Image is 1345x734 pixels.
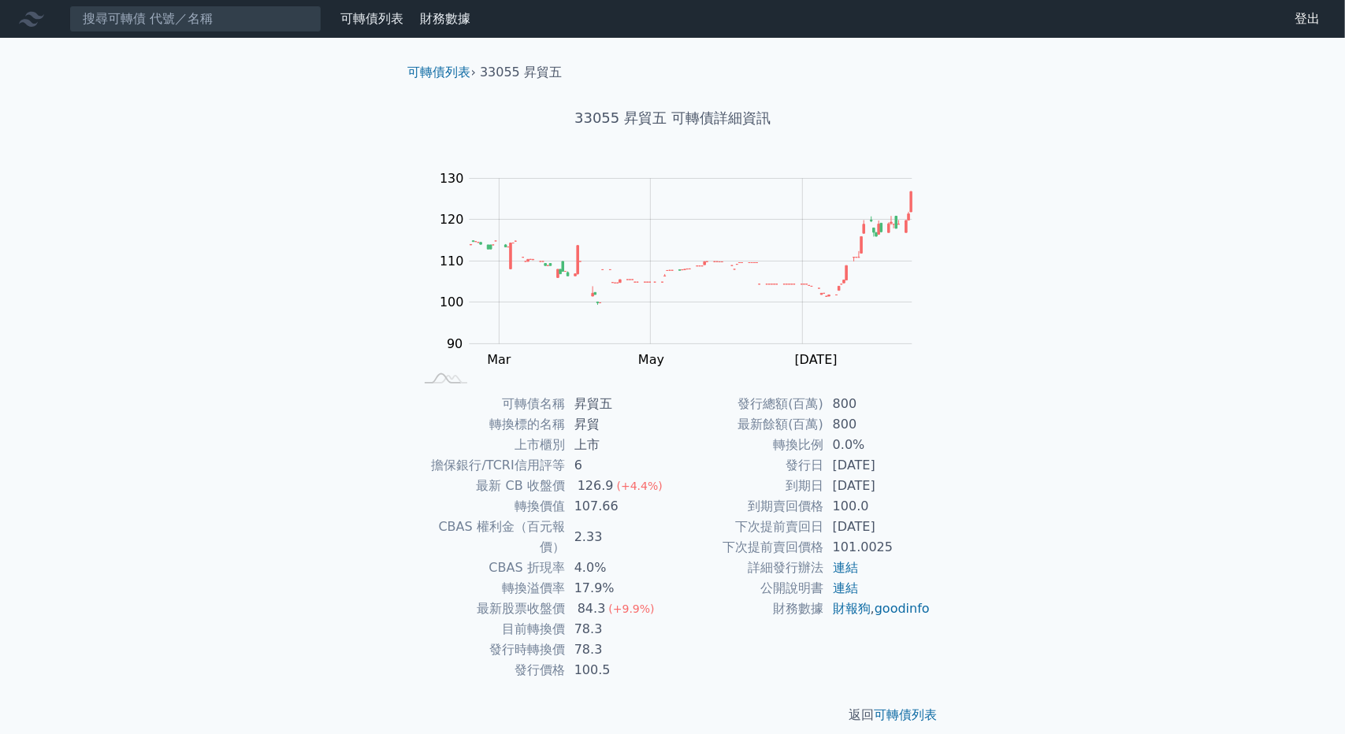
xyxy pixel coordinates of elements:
[440,295,464,310] tspan: 100
[673,599,823,619] td: 財務數據
[673,517,823,537] td: 下次提前賣回日
[875,601,930,616] a: goodinfo
[638,352,664,367] tspan: May
[608,602,654,615] span: (+9.9%)
[396,107,950,129] h1: 33055 昇貿五 可轉債詳細資訊
[673,455,823,476] td: 發行日
[420,11,470,26] a: 財務數據
[565,496,673,517] td: 107.66
[823,414,931,435] td: 800
[440,171,464,186] tspan: 130
[440,212,464,227] tspan: 120
[414,599,565,619] td: 最新股票收盤價
[617,480,663,492] span: (+4.4%)
[565,414,673,435] td: 昇貿
[396,706,950,725] p: 返回
[340,11,403,26] a: 可轉債列表
[480,63,562,82] li: 33055 昇貿五
[823,537,931,558] td: 101.0025
[574,476,617,496] div: 126.9
[823,599,931,619] td: ,
[414,414,565,435] td: 轉換標的名稱
[565,517,673,558] td: 2.33
[565,639,673,660] td: 78.3
[565,558,673,578] td: 4.0%
[69,6,321,32] input: 搜尋可轉債 代號／名稱
[673,435,823,455] td: 轉換比例
[875,707,938,722] a: 可轉債列表
[414,476,565,496] td: 最新 CB 收盤價
[673,496,823,517] td: 到期賣回價格
[414,558,565,578] td: CBAS 折現率
[440,254,464,269] tspan: 110
[673,558,823,578] td: 詳細發行辦法
[673,537,823,558] td: 下次提前賣回價格
[565,578,673,599] td: 17.9%
[414,619,565,639] td: 目前轉換價
[408,63,476,82] li: ›
[833,560,858,575] a: 連結
[414,496,565,517] td: 轉換價值
[833,601,871,616] a: 財報狗
[488,352,512,367] tspan: Mar
[673,414,823,435] td: 最新餘額(百萬)
[673,394,823,414] td: 發行總額(百萬)
[574,599,609,619] div: 84.3
[823,435,931,455] td: 0.0%
[565,435,673,455] td: 上市
[447,336,463,351] tspan: 90
[833,580,858,595] a: 連結
[565,455,673,476] td: 6
[414,435,565,455] td: 上市櫃別
[414,578,565,599] td: 轉換溢價率
[565,394,673,414] td: 昇貿五
[432,171,936,399] g: Chart
[414,455,565,476] td: 擔保銀行/TCRI信用評等
[1282,6,1332,32] a: 登出
[414,660,565,680] td: 發行價格
[823,517,931,537] td: [DATE]
[823,455,931,476] td: [DATE]
[823,394,931,414] td: 800
[414,639,565,660] td: 發行時轉換價
[565,619,673,639] td: 78.3
[673,476,823,496] td: 到期日
[673,578,823,599] td: 公開說明書
[565,660,673,680] td: 100.5
[823,496,931,517] td: 100.0
[408,65,471,80] a: 可轉債列表
[414,394,565,414] td: 可轉債名稱
[823,476,931,496] td: [DATE]
[414,517,565,558] td: CBAS 權利金（百元報價）
[795,352,838,367] tspan: [DATE]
